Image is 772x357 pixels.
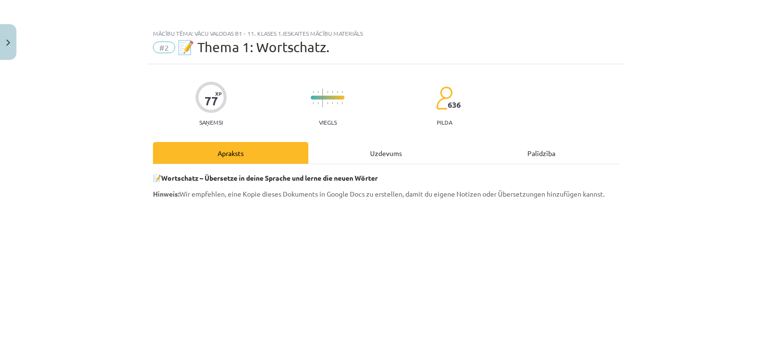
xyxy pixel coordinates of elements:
div: Palīdzība [464,142,619,164]
span: 📝 Thema 1: Wortschatz. [178,39,330,55]
img: icon-short-line-57e1e144782c952c97e751825c79c345078a6d821885a25fce030b3d8c18986b.svg [313,91,314,93]
p: Viegls [319,119,337,126]
div: Apraksts [153,142,308,164]
img: icon-short-line-57e1e144782c952c97e751825c79c345078a6d821885a25fce030b3d8c18986b.svg [332,91,333,93]
div: Uzdevums [308,142,464,164]
span: XP [215,91,221,96]
p: 📝 [153,173,619,183]
img: icon-short-line-57e1e144782c952c97e751825c79c345078a6d821885a25fce030b3d8c18986b.svg [317,91,318,93]
img: icon-short-line-57e1e144782c952c97e751825c79c345078a6d821885a25fce030b3d8c18986b.svg [313,102,314,104]
img: icon-short-line-57e1e144782c952c97e751825c79c345078a6d821885a25fce030b3d8c18986b.svg [337,91,338,93]
img: icon-short-line-57e1e144782c952c97e751825c79c345078a6d821885a25fce030b3d8c18986b.svg [317,102,318,104]
strong: Hinweis: [153,189,179,198]
div: 77 [205,94,218,108]
img: icon-short-line-57e1e144782c952c97e751825c79c345078a6d821885a25fce030b3d8c18986b.svg [337,102,338,104]
img: icon-short-line-57e1e144782c952c97e751825c79c345078a6d821885a25fce030b3d8c18986b.svg [332,102,333,104]
div: Mācību tēma: Vācu valodas b1 - 11. klases 1.ieskaites mācību materiāls [153,30,619,37]
p: Saņemsi [195,119,227,126]
strong: Wortschatz – Übersetze in deine Sprache und lerne die neuen Wörter [161,173,378,182]
img: icon-short-line-57e1e144782c952c97e751825c79c345078a6d821885a25fce030b3d8c18986b.svg [342,91,343,93]
img: icon-short-line-57e1e144782c952c97e751825c79c345078a6d821885a25fce030b3d8c18986b.svg [327,102,328,104]
img: icon-short-line-57e1e144782c952c97e751825c79c345078a6d821885a25fce030b3d8c18986b.svg [327,91,328,93]
p: pilda [437,119,452,126]
img: icon-short-line-57e1e144782c952c97e751825c79c345078a6d821885a25fce030b3d8c18986b.svg [342,102,343,104]
span: 636 [448,100,461,109]
img: students-c634bb4e5e11cddfef0936a35e636f08e4e9abd3cc4e673bd6f9a4125e45ecb1.svg [436,86,453,110]
span: Wir empfehlen, eine Kopie dieses Dokuments in Google Docs zu erstellen, damit du eigene Notizen o... [153,189,605,198]
img: icon-long-line-d9ea69661e0d244f92f715978eff75569469978d946b2353a9bb055b3ed8787d.svg [322,88,323,107]
span: #2 [153,42,175,53]
img: icon-close-lesson-0947bae3869378f0d4975bcd49f059093ad1ed9edebbc8119c70593378902aed.svg [6,40,10,46]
